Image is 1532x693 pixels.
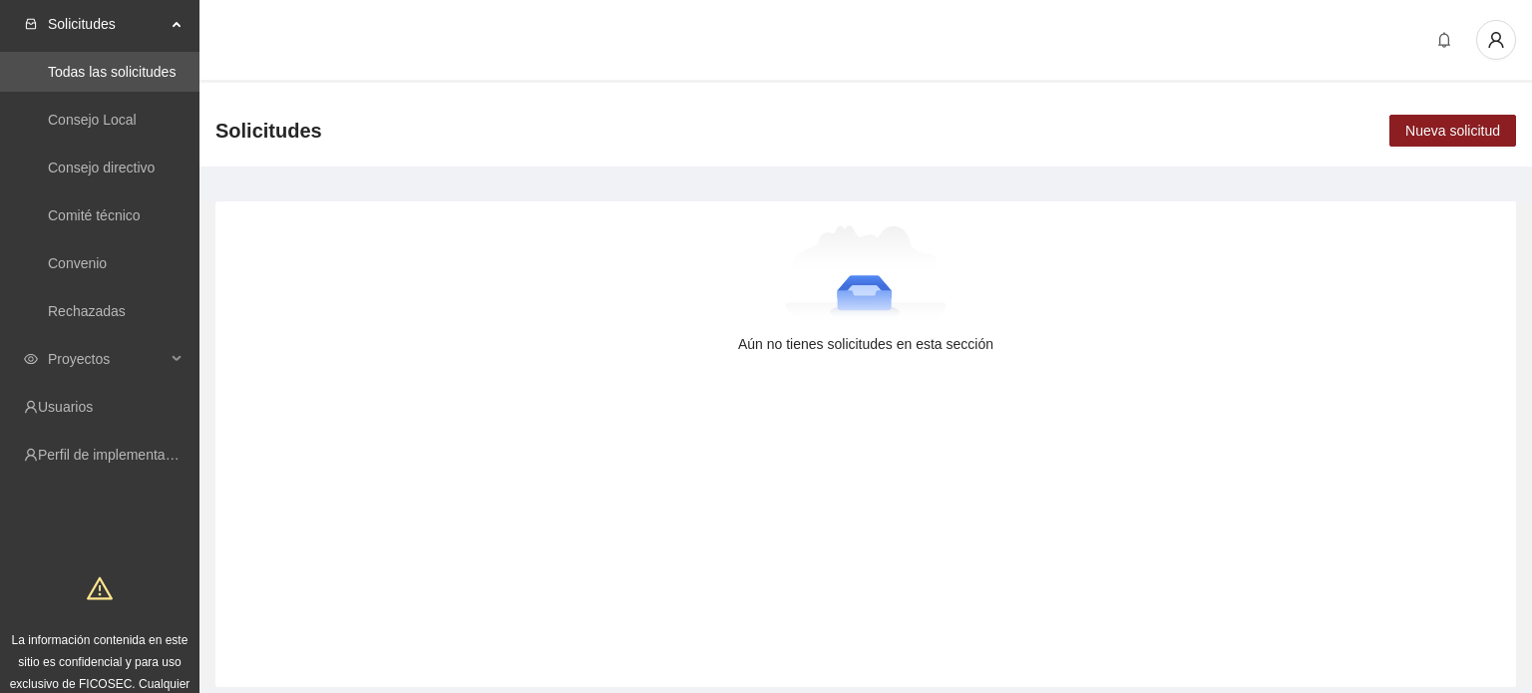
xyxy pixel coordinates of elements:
button: user [1476,20,1516,60]
span: Solicitudes [215,115,322,147]
a: Comité técnico [48,207,141,223]
span: eye [24,352,38,366]
a: Consejo directivo [48,160,155,175]
span: Proyectos [48,339,166,379]
span: bell [1429,32,1459,48]
a: Todas las solicitudes [48,64,176,80]
button: bell [1428,24,1460,56]
span: inbox [24,17,38,31]
span: user [1477,31,1515,49]
a: Rechazadas [48,303,126,319]
img: Aún no tienes solicitudes en esta sección [785,225,948,325]
div: Aún no tienes solicitudes en esta sección [247,333,1484,355]
button: Nueva solicitud [1389,115,1516,147]
a: Usuarios [38,399,93,415]
a: Consejo Local [48,112,137,128]
a: Convenio [48,255,107,271]
span: Nueva solicitud [1405,120,1500,142]
a: Perfil de implementadora [38,447,193,463]
span: warning [87,575,113,601]
span: Solicitudes [48,4,166,44]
